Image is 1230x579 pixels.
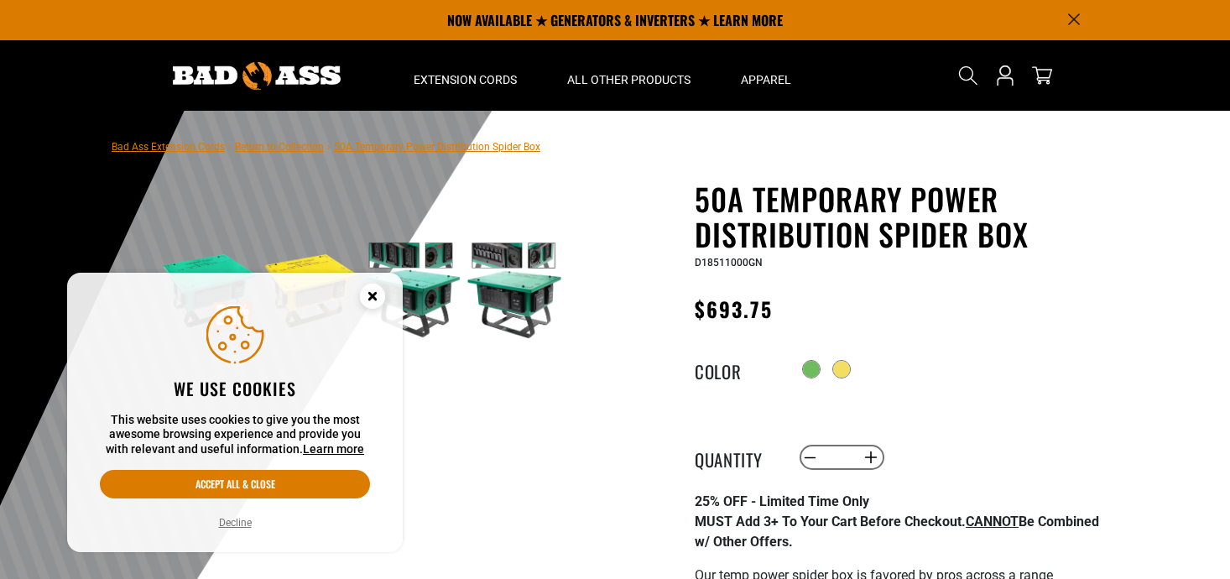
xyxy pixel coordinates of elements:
summary: Extension Cords [388,40,542,111]
summary: All Other Products [542,40,716,111]
a: Learn more [303,442,364,456]
h1: 50A Temporary Power Distribution Spider Box [695,181,1106,252]
span: All Other Products [567,72,691,87]
span: › [228,141,232,153]
span: CANNOT [966,514,1019,529]
summary: Search [955,62,982,89]
span: › [327,141,331,153]
img: Bad Ass Extension Cords [173,62,341,90]
nav: breadcrumbs [112,136,540,156]
span: Apparel [741,72,791,87]
span: D18511000GN [695,257,763,269]
strong: 25% OFF - Limited Time Only [695,493,869,509]
button: Decline [214,514,257,531]
legend: Color [695,358,779,380]
a: Return to Collection [235,141,324,153]
label: Quantity [695,446,779,468]
aside: Cookie Consent [67,273,403,553]
span: 50A Temporary Power Distribution Spider Box [334,141,540,153]
h2: We use cookies [100,378,370,399]
span: Extension Cords [414,72,517,87]
button: Accept all & close [100,470,370,498]
img: green [364,242,461,339]
span: $693.75 [695,294,774,324]
img: yellow [263,242,360,339]
summary: Apparel [716,40,816,111]
img: green [466,242,563,339]
strong: MUST Add 3+ To Your Cart Before Checkout. Be Combined w/ Other Offers. [695,514,1099,550]
a: Bad Ass Extension Cords [112,141,225,153]
p: This website uses cookies to give you the most awesome browsing experience and provide you with r... [100,413,370,457]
